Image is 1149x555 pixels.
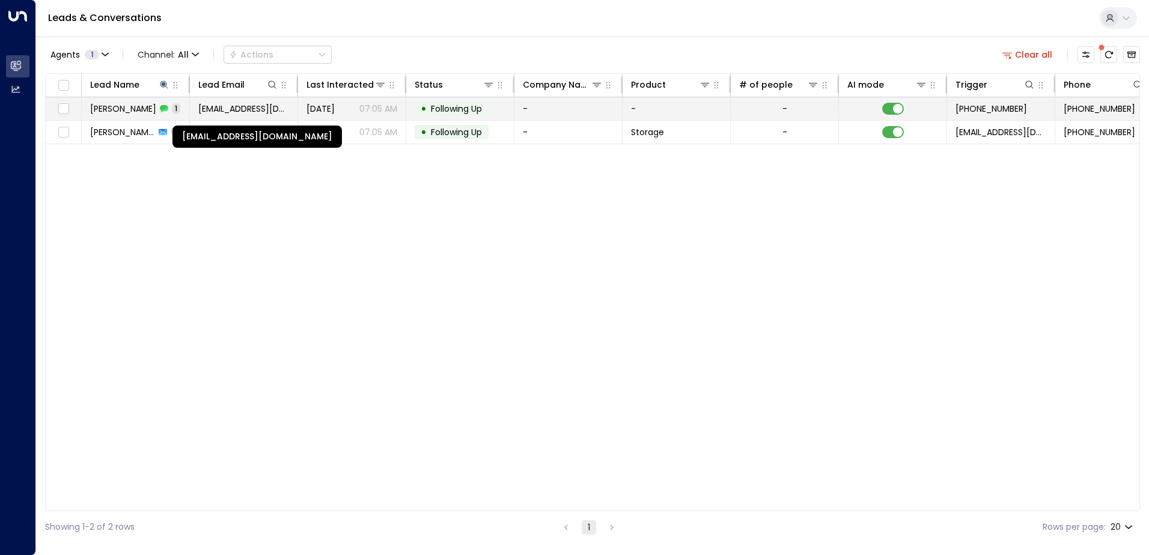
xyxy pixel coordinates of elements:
[623,97,731,120] td: -
[514,97,623,120] td: -
[1064,77,1091,92] div: Phone
[1064,103,1135,115] span: +447909383130
[631,126,664,138] span: Storage
[359,126,397,138] p: 07:05 AM
[1064,126,1135,138] span: +447909383130
[582,520,596,535] button: page 1
[739,77,793,92] div: # of people
[1077,46,1094,63] button: Customize
[48,11,162,25] a: Leads & Conversations
[782,103,787,115] div: -
[1100,46,1117,63] span: There are new threads available. Refresh the grid to view the latest updates.
[415,77,443,92] div: Status
[50,50,80,59] span: Agents
[45,46,113,63] button: Agents1
[85,50,99,59] span: 1
[133,46,204,63] button: Channel:All
[224,46,332,64] div: Button group with a nested menu
[955,77,987,92] div: Trigger
[198,103,289,115] span: vadivelmuthu25@gmail.com
[955,77,1035,92] div: Trigger
[172,126,342,148] div: [EMAIL_ADDRESS][DOMAIN_NAME]
[847,77,884,92] div: AI mode
[739,77,819,92] div: # of people
[955,126,1046,138] span: leads@space-station.co.uk
[198,77,278,92] div: Lead Email
[1111,518,1135,536] div: 20
[56,102,71,117] span: Toggle select row
[998,46,1058,63] button: Clear all
[90,77,170,92] div: Lead Name
[306,77,386,92] div: Last Interacted
[198,77,245,92] div: Lead Email
[558,520,620,535] nav: pagination navigation
[514,121,623,144] td: -
[306,77,374,92] div: Last Interacted
[431,103,482,115] span: Following Up
[45,521,135,533] div: Showing 1-2 of 2 rows
[178,50,189,59] span: All
[431,126,482,138] span: Following Up
[523,77,591,92] div: Company Name
[782,126,787,138] div: -
[631,77,711,92] div: Product
[90,77,139,92] div: Lead Name
[90,103,156,115] span: Vadivel Muthu
[421,99,427,119] div: •
[56,78,71,93] span: Toggle select all
[90,126,155,138] span: Vadivel Muthu
[415,77,495,92] div: Status
[133,46,204,63] span: Channel:
[1043,521,1106,533] label: Rows per page:
[171,127,181,137] span: 2
[847,77,927,92] div: AI mode
[229,49,273,60] div: Actions
[421,122,427,142] div: •
[224,46,332,64] button: Actions
[523,77,603,92] div: Company Name
[955,103,1027,115] span: +447909383130
[1064,77,1144,92] div: Phone
[172,103,180,114] span: 1
[631,77,666,92] div: Product
[359,103,397,115] p: 07:05 AM
[1123,46,1140,63] button: Archived Leads
[56,125,71,140] span: Toggle select row
[306,103,335,115] span: Yesterday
